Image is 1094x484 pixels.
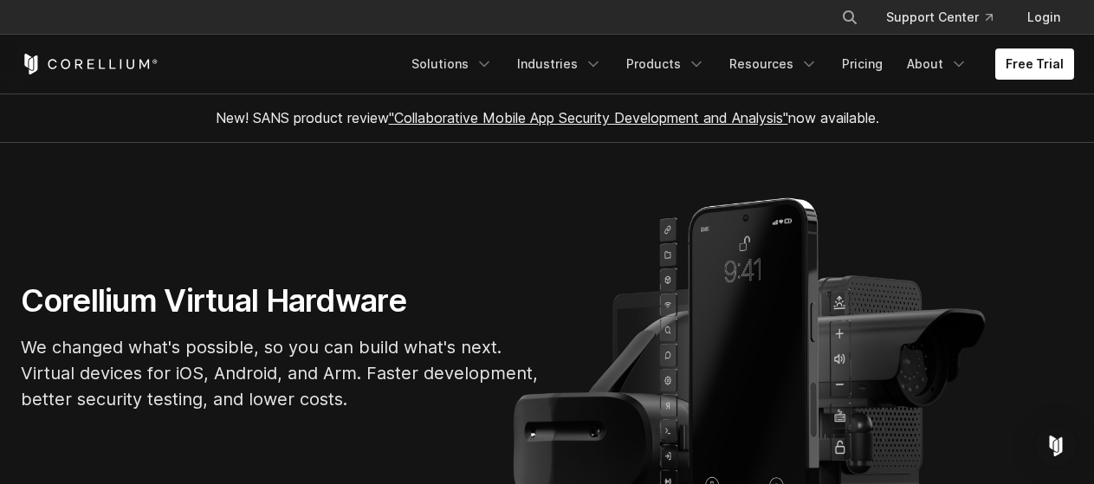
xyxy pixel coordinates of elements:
[872,2,1007,33] a: Support Center
[616,48,715,80] a: Products
[832,48,893,80] a: Pricing
[21,281,541,320] h1: Corellium Virtual Hardware
[389,109,788,126] a: "Collaborative Mobile App Security Development and Analysis"
[834,2,865,33] button: Search
[719,48,828,80] a: Resources
[995,48,1074,80] a: Free Trial
[21,334,541,412] p: We changed what's possible, so you can build what's next. Virtual devices for iOS, Android, and A...
[401,48,1074,80] div: Navigation Menu
[1013,2,1074,33] a: Login
[401,48,503,80] a: Solutions
[21,54,159,74] a: Corellium Home
[897,48,978,80] a: About
[820,2,1074,33] div: Navigation Menu
[216,109,879,126] span: New! SANS product review now available.
[1035,425,1077,467] div: Open Intercom Messenger
[507,48,612,80] a: Industries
